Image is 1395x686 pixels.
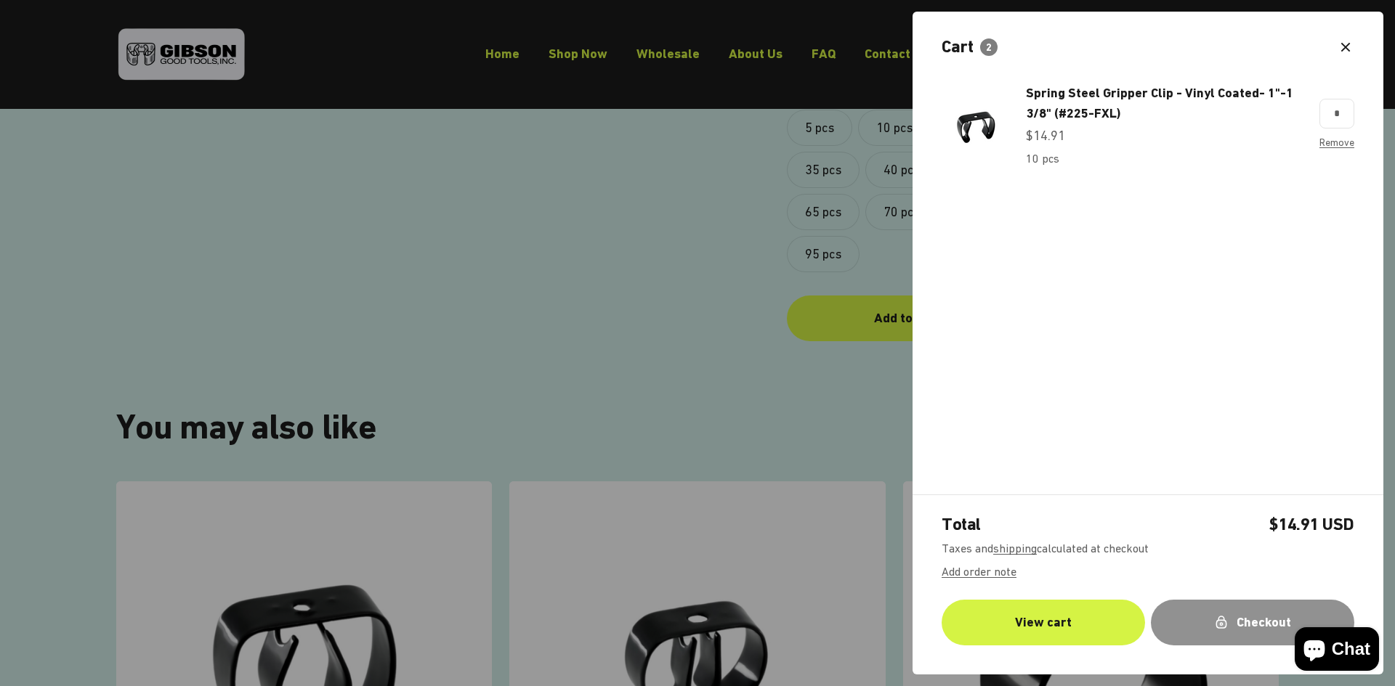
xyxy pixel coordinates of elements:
p: 10 pcs [1026,150,1059,168]
a: Remove [1319,136,1354,148]
inbox-online-store-chat: Shopify online store chat [1290,627,1383,674]
span: $14.91 USD [1269,513,1354,537]
button: Checkout [1151,600,1354,645]
button: Add order note [942,561,1016,582]
span: Spring Steel Gripper Clip - Vinyl Coated- 1"-1 3/8" (#225-FXL) [1026,85,1293,121]
p: Taxes and calculated at checkout [942,539,1354,558]
span: Add order note [942,565,1016,578]
a: shipping [993,542,1037,555]
input: Change quantity [1319,99,1354,128]
cart-count: 2 [980,38,998,56]
p: Cart [942,35,973,60]
a: View cart [942,600,1145,645]
sale-price: $14.91 [1026,126,1065,147]
a: Spring Steel Gripper Clip - Vinyl Coated- 1"-1 3/8" (#225-FXL) [1026,83,1305,125]
span: Total [942,513,981,537]
div: Checkout [1180,612,1325,633]
img: Gripper clip, made & shipped from the USA! [942,91,1011,160]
